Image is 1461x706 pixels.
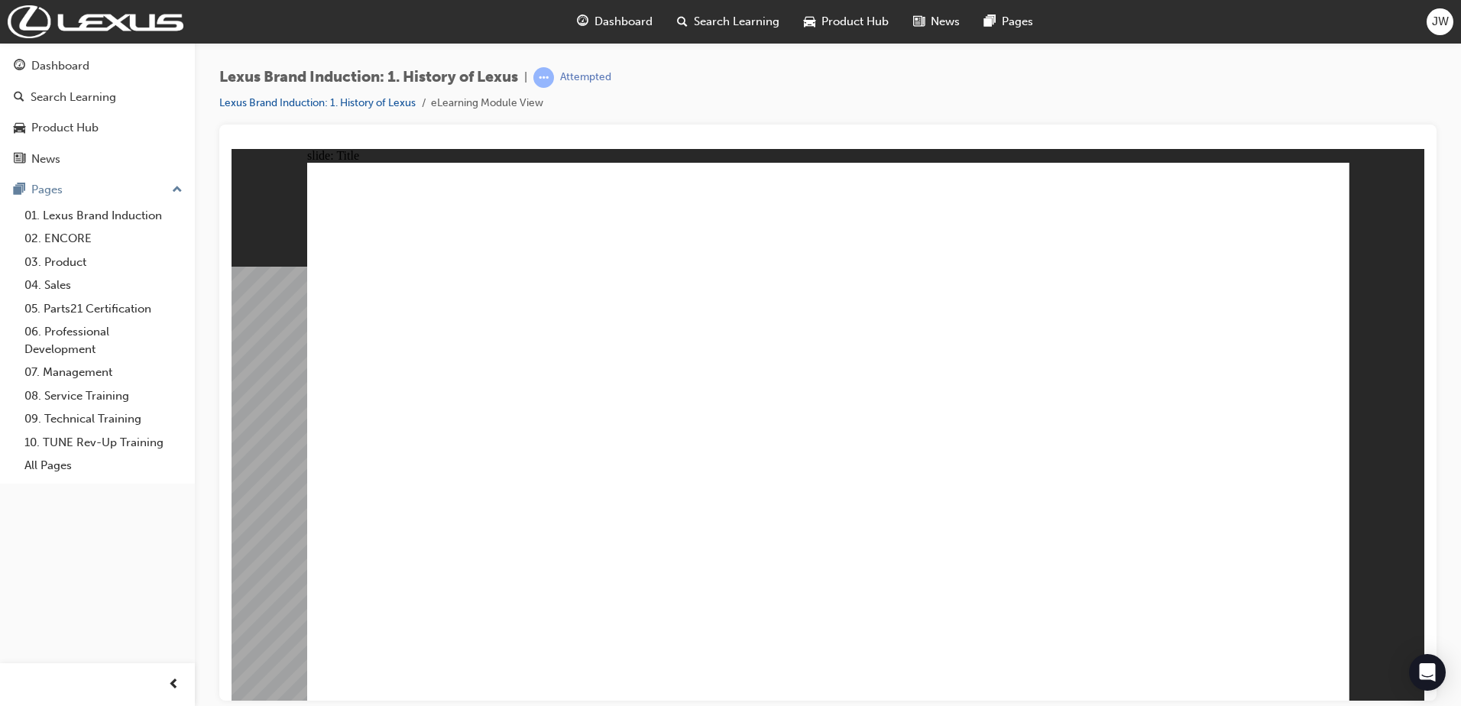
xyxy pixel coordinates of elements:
[18,274,189,297] a: 04. Sales
[6,176,189,204] button: Pages
[8,5,183,38] img: Trak
[31,119,99,137] div: Product Hub
[18,204,189,228] a: 01. Lexus Brand Induction
[524,69,527,86] span: |
[665,6,792,37] a: search-iconSearch Learning
[14,91,24,105] span: search-icon
[913,12,925,31] span: news-icon
[6,83,189,112] a: Search Learning
[694,13,779,31] span: Search Learning
[984,12,996,31] span: pages-icon
[533,67,554,88] span: learningRecordVerb_ATTEMPT-icon
[677,12,688,31] span: search-icon
[18,297,189,321] a: 05. Parts21 Certification
[565,6,665,37] a: guage-iconDashboard
[804,12,815,31] span: car-icon
[219,96,416,109] a: Lexus Brand Induction: 1. History of Lexus
[901,6,972,37] a: news-iconNews
[31,89,116,106] div: Search Learning
[14,60,25,73] span: guage-icon
[1427,8,1453,35] button: JW
[14,121,25,135] span: car-icon
[431,95,543,112] li: eLearning Module View
[172,180,183,200] span: up-icon
[792,6,901,37] a: car-iconProduct Hub
[577,12,588,31] span: guage-icon
[31,181,63,199] div: Pages
[18,431,189,455] a: 10. TUNE Rev-Up Training
[560,70,611,85] div: Attempted
[6,49,189,176] button: DashboardSearch LearningProduct HubNews
[168,675,180,695] span: prev-icon
[821,13,889,31] span: Product Hub
[31,151,60,168] div: News
[18,384,189,408] a: 08. Service Training
[18,407,189,431] a: 09. Technical Training
[219,69,518,86] span: Lexus Brand Induction: 1. History of Lexus
[594,13,653,31] span: Dashboard
[18,251,189,274] a: 03. Product
[972,6,1045,37] a: pages-iconPages
[31,57,89,75] div: Dashboard
[18,227,189,251] a: 02. ENCORE
[18,454,189,478] a: All Pages
[18,320,189,361] a: 06. Professional Development
[1002,13,1033,31] span: Pages
[6,145,189,173] a: News
[14,153,25,167] span: news-icon
[931,13,960,31] span: News
[18,361,189,384] a: 07. Management
[6,114,189,142] a: Product Hub
[1409,654,1446,691] div: Open Intercom Messenger
[14,183,25,197] span: pages-icon
[6,52,189,80] a: Dashboard
[1432,13,1449,31] span: JW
